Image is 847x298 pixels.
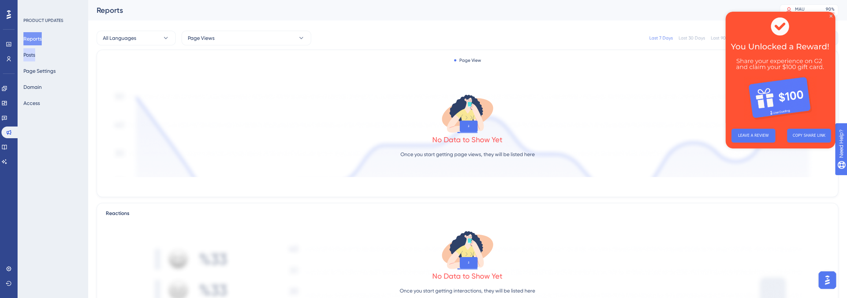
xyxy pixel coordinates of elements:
div: MAU [795,6,805,12]
div: PRODUCT UPDATES [23,18,63,23]
div: No Data to Show Yet [432,135,503,145]
button: All Languages [97,31,176,45]
div: Close Preview [104,3,107,6]
div: Reports [97,5,761,15]
button: Posts [23,48,35,61]
span: All Languages [103,34,136,42]
div: Page View [454,57,481,63]
div: Reactions [106,209,829,218]
button: LEAVE A REVIEW [6,117,50,131]
div: Last 30 Days [679,35,705,41]
button: Access [23,97,40,110]
div: No Data to Show Yet [432,271,503,281]
iframe: UserGuiding AI Assistant Launcher [816,269,838,291]
button: Page Settings [23,64,56,78]
button: Reports [23,32,42,45]
button: Domain [23,80,42,94]
div: Last 7 Days [649,35,673,41]
div: 90 % [826,6,835,12]
div: Last 90 Days [711,35,737,41]
button: COPY SHARE LINK [61,117,105,131]
span: Page Views [188,34,214,42]
p: Once you start getting page views, they will be listed here [400,150,535,159]
span: Need Help? [17,2,46,11]
button: Page Views [182,31,311,45]
p: Once you start getting interactions, they will be listed here [400,286,535,295]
